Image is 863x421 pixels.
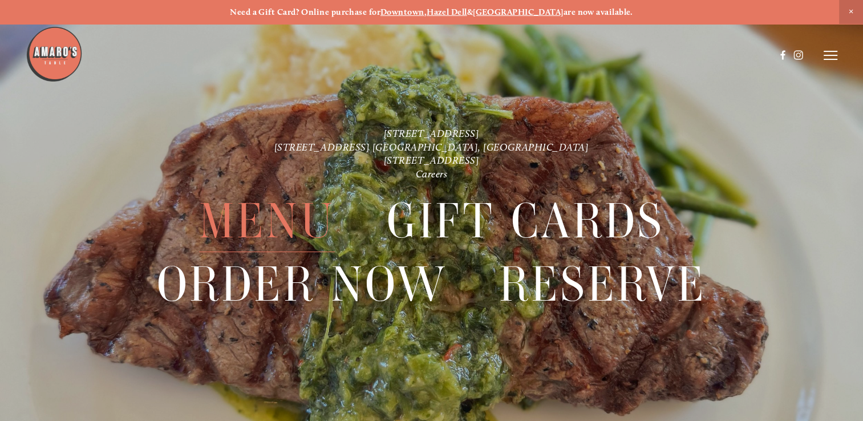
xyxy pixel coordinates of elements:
[384,154,480,167] a: [STREET_ADDRESS]
[26,26,83,83] img: Amaro's Table
[380,7,424,17] a: Downtown
[384,127,480,140] a: [STREET_ADDRESS]
[499,253,707,315] a: Reserve
[387,190,665,252] a: Gift Cards
[564,7,633,17] strong: are now available.
[230,7,380,17] strong: Need a Gift Card? Online purchase for
[424,7,427,17] strong: ,
[274,141,589,153] a: [STREET_ADDRESS] [GEOGRAPHIC_DATA], [GEOGRAPHIC_DATA]
[157,253,447,315] a: Order Now
[427,7,467,17] a: Hazel Dell
[473,7,564,17] a: [GEOGRAPHIC_DATA]
[199,190,335,252] a: Menu
[416,168,448,180] a: Careers
[467,7,473,17] strong: &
